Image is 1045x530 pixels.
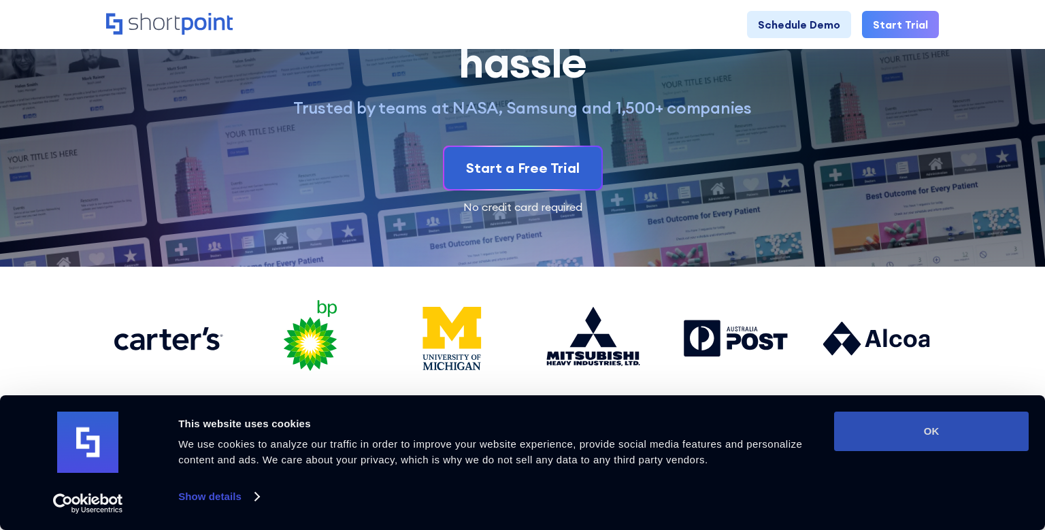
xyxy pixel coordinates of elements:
[801,373,1045,530] iframe: Chat Widget
[57,412,118,473] img: logo
[106,13,233,36] a: Home
[178,416,803,432] div: This website uses cookies
[862,11,939,38] a: Start Trial
[466,158,580,178] div: Start a Free Trial
[106,201,939,212] div: No credit card required
[29,493,148,514] a: Usercentrics Cookiebot - opens in a new window
[747,11,851,38] a: Schedule Demo
[444,147,601,189] a: Start a Free Trial
[178,486,259,507] a: Show details
[178,438,802,465] span: We use cookies to analyze our traffic in order to improve your website experience, provide social...
[834,412,1029,451] button: OK
[204,97,841,118] p: Trusted by teams at NASA, Samsung and 1,500+ companies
